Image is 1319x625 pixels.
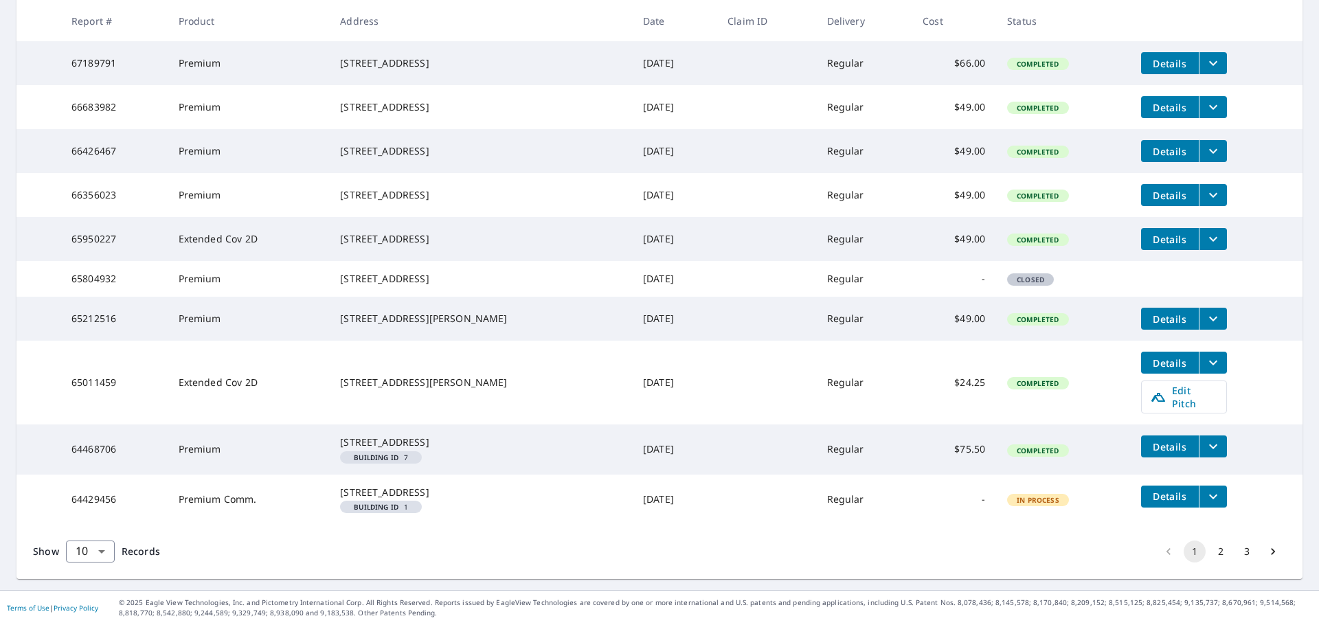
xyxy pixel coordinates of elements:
button: filesDropdownBtn-65212516 [1199,308,1227,330]
td: Premium [168,41,330,85]
button: detailsBtn-64429456 [1141,486,1199,508]
span: Show [33,545,59,558]
td: - [912,475,996,524]
td: Regular [816,424,912,474]
td: Regular [816,129,912,173]
td: [DATE] [632,217,717,261]
button: detailsBtn-66426467 [1141,140,1199,162]
th: Cost [912,1,996,41]
button: detailsBtn-65212516 [1141,308,1199,330]
td: 67189791 [60,41,168,85]
td: 65011459 [60,341,168,424]
th: Product [168,1,330,41]
td: Premium [168,85,330,129]
button: filesDropdownBtn-65011459 [1199,352,1227,374]
a: Privacy Policy [54,603,98,613]
td: $49.00 [912,85,996,129]
button: filesDropdownBtn-67189791 [1199,52,1227,74]
span: Closed [1008,275,1052,284]
td: [DATE] [632,261,717,297]
span: Details [1149,312,1191,326]
td: $75.50 [912,424,996,474]
td: Extended Cov 2D [168,341,330,424]
td: [DATE] [632,297,717,341]
td: [DATE] [632,475,717,524]
div: [STREET_ADDRESS][PERSON_NAME] [340,312,621,326]
em: Building ID [354,454,398,461]
td: 66683982 [60,85,168,129]
td: [DATE] [632,129,717,173]
button: detailsBtn-64468706 [1141,435,1199,457]
td: Regular [816,475,912,524]
span: 7 [346,454,416,461]
span: 1 [346,503,416,510]
td: 64429456 [60,475,168,524]
td: $49.00 [912,297,996,341]
div: [STREET_ADDRESS] [340,56,621,70]
em: Building ID [354,503,398,510]
th: Claim ID [717,1,815,41]
span: Details [1149,57,1191,70]
button: detailsBtn-65011459 [1141,352,1199,374]
td: Extended Cov 2D [168,217,330,261]
span: Details [1149,490,1191,503]
div: [STREET_ADDRESS] [340,100,621,114]
td: [DATE] [632,85,717,129]
td: 65804932 [60,261,168,297]
span: Details [1149,440,1191,453]
td: - [912,261,996,297]
td: Premium [168,424,330,474]
div: [STREET_ADDRESS] [340,144,621,158]
span: Details [1149,233,1191,246]
td: Regular [816,297,912,341]
a: Terms of Use [7,603,49,613]
span: Completed [1008,315,1067,324]
button: detailsBtn-66356023 [1141,184,1199,206]
span: Completed [1008,446,1067,455]
nav: pagination navigation [1155,541,1286,562]
td: Regular [816,261,912,297]
button: filesDropdownBtn-66426467 [1199,140,1227,162]
span: Details [1149,356,1191,370]
th: Status [996,1,1129,41]
th: Date [632,1,717,41]
span: Details [1149,145,1191,158]
td: $49.00 [912,129,996,173]
td: Regular [816,85,912,129]
td: [DATE] [632,41,717,85]
td: Premium [168,261,330,297]
span: Details [1149,101,1191,114]
td: Premium Comm. [168,475,330,524]
span: Completed [1008,59,1067,69]
div: 10 [66,532,115,571]
button: filesDropdownBtn-65950227 [1199,228,1227,250]
button: filesDropdownBtn-66356023 [1199,184,1227,206]
td: [DATE] [632,424,717,474]
td: Premium [168,297,330,341]
td: $24.25 [912,341,996,424]
th: Report # [60,1,168,41]
div: [STREET_ADDRESS] [340,272,621,286]
td: Regular [816,173,912,217]
div: [STREET_ADDRESS] [340,232,621,246]
span: In Process [1008,495,1068,505]
div: [STREET_ADDRESS] [340,486,621,499]
button: Go to page 2 [1210,541,1232,562]
td: Premium [168,173,330,217]
button: detailsBtn-65950227 [1141,228,1199,250]
td: [DATE] [632,173,717,217]
span: Completed [1008,147,1067,157]
td: 64468706 [60,424,168,474]
td: $49.00 [912,217,996,261]
button: filesDropdownBtn-64429456 [1199,486,1227,508]
p: | [7,604,98,612]
td: 65212516 [60,297,168,341]
div: [STREET_ADDRESS][PERSON_NAME] [340,376,621,389]
td: $66.00 [912,41,996,85]
td: Premium [168,129,330,173]
td: Regular [816,41,912,85]
td: $49.00 [912,173,996,217]
p: © 2025 Eagle View Technologies, Inc. and Pictometry International Corp. All Rights Reserved. Repo... [119,598,1312,618]
a: Edit Pitch [1141,380,1227,413]
button: filesDropdownBtn-66683982 [1199,96,1227,118]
